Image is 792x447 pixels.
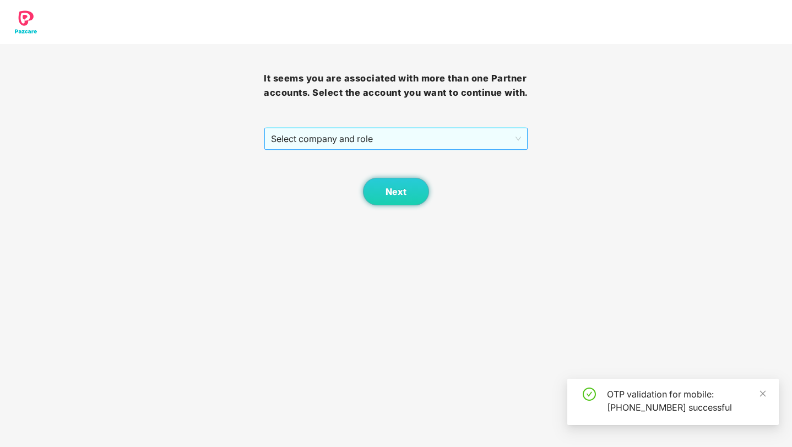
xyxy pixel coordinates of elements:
span: Next [386,187,406,197]
span: Select company and role [271,128,520,149]
div: OTP validation for mobile: [PHONE_NUMBER] successful [607,388,766,414]
button: Next [363,178,429,205]
span: check-circle [583,388,596,401]
span: close [759,390,767,397]
h3: It seems you are associated with more than one Partner accounts. Select the account you want to c... [264,72,528,100]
